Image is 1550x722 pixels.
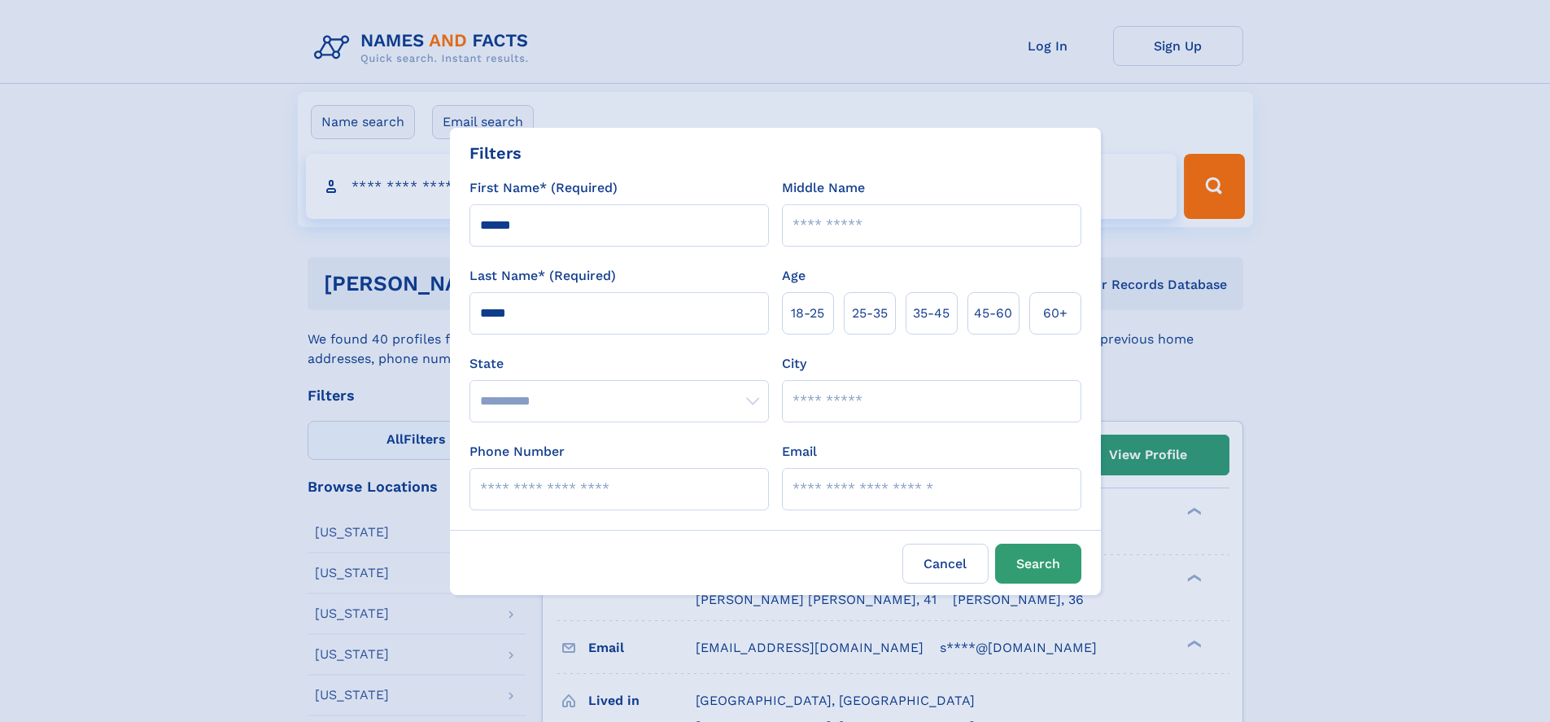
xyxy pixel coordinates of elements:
span: 60+ [1043,304,1068,323]
label: Middle Name [782,178,865,198]
label: Cancel [902,544,989,584]
div: Filters [469,141,522,165]
span: 35‑45 [913,304,950,323]
span: 18‑25 [791,304,824,323]
label: Age [782,266,806,286]
span: 25‑35 [852,304,888,323]
label: State [469,354,769,374]
label: Phone Number [469,442,565,462]
label: City [782,354,806,374]
label: Last Name* (Required) [469,266,616,286]
label: First Name* (Required) [469,178,618,198]
button: Search [995,544,1081,584]
span: 45‑60 [974,304,1012,323]
label: Email [782,442,817,462]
